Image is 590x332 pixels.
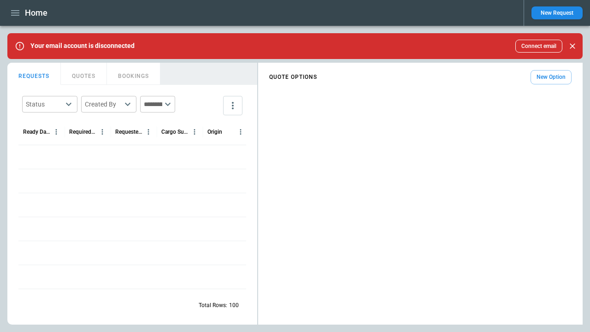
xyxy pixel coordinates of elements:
div: scrollable content [258,66,583,88]
button: BOOKINGS [107,63,160,85]
div: Cargo Summary [161,129,189,135]
p: Your email account is disconnected [30,42,135,50]
div: dismiss [566,36,579,56]
div: Origin [207,129,222,135]
div: Created By [85,100,122,109]
button: Requested Route column menu [142,126,154,138]
button: more [223,96,242,115]
button: Origin column menu [235,126,247,138]
button: Close [566,40,579,53]
button: REQUESTS [7,63,61,85]
p: Total Rows: [199,302,227,309]
button: Cargo Summary column menu [189,126,201,138]
h1: Home [25,7,47,18]
div: Required Date & Time (UTC) [69,129,96,135]
h4: QUOTE OPTIONS [269,75,317,79]
div: Ready Date & Time (UTC) [23,129,50,135]
p: 100 [229,302,239,309]
button: Ready Date & Time (UTC) column menu [50,126,62,138]
button: QUOTES [61,63,107,85]
button: New Option [531,70,572,84]
div: Requested Route [115,129,142,135]
button: New Request [531,6,583,19]
button: Required Date & Time (UTC) column menu [96,126,108,138]
div: Status [26,100,63,109]
button: Connect email [515,40,562,53]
